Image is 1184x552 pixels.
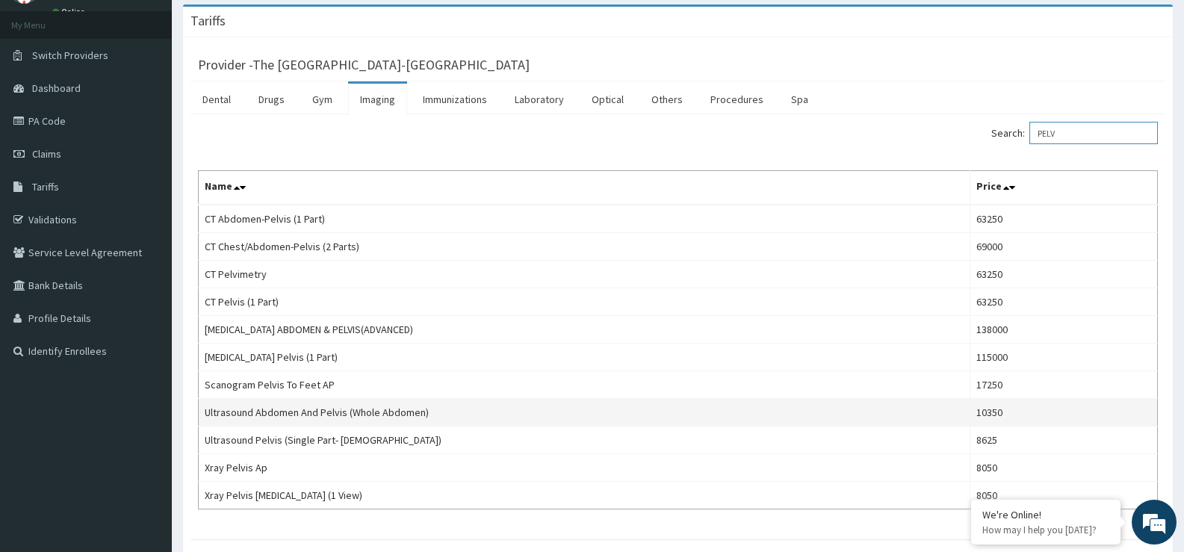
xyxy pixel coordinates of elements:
[78,84,251,103] div: Chat with us now
[991,122,1158,144] label: Search:
[348,84,407,115] a: Imaging
[199,371,970,399] td: Scanogram Pelvis To Feet AP
[199,316,970,344] td: [MEDICAL_DATA] ABDOMEN & PELVIS(ADVANCED)
[87,175,206,326] span: We're online!
[199,454,970,482] td: Xray Pelvis Ap
[199,427,970,454] td: Ultrasound Pelvis (Single Part- [DEMOGRAPHIC_DATA])
[300,84,344,115] a: Gym
[970,344,1158,371] td: 115000
[982,524,1109,536] p: How may I help you today?
[639,84,695,115] a: Others
[970,205,1158,233] td: 63250
[970,371,1158,399] td: 17250
[970,482,1158,509] td: 8050
[245,7,281,43] div: Minimize live chat window
[970,171,1158,205] th: Price
[982,508,1109,521] div: We're Online!
[190,84,243,115] a: Dental
[198,58,530,72] h3: Provider - The [GEOGRAPHIC_DATA]-[GEOGRAPHIC_DATA]
[970,399,1158,427] td: 10350
[199,233,970,261] td: CT Chest/Abdomen-Pelvis (2 Parts)
[32,180,59,193] span: Tariffs
[970,233,1158,261] td: 69000
[199,344,970,371] td: [MEDICAL_DATA] Pelvis (1 Part)
[199,171,970,205] th: Name
[32,49,108,62] span: Switch Providers
[199,399,970,427] td: Ultrasound Abdomen And Pelvis (Whole Abdomen)
[503,84,576,115] a: Laboratory
[199,288,970,316] td: CT Pelvis (1 Part)
[199,205,970,233] td: CT Abdomen-Pelvis (1 Part)
[7,382,285,434] textarea: Type your message and hit 'Enter'
[970,261,1158,288] td: 63250
[32,81,81,95] span: Dashboard
[199,261,970,288] td: CT Pelvimetry
[247,84,297,115] a: Drugs
[580,84,636,115] a: Optical
[970,427,1158,454] td: 8625
[970,288,1158,316] td: 63250
[970,454,1158,482] td: 8050
[970,316,1158,344] td: 138000
[52,7,88,17] a: Online
[779,84,820,115] a: Spa
[1029,122,1158,144] input: Search:
[32,147,61,161] span: Claims
[28,75,61,112] img: d_794563401_company_1708531726252_794563401
[698,84,775,115] a: Procedures
[199,482,970,509] td: Xray Pelvis [MEDICAL_DATA] (1 View)
[190,14,226,28] h3: Tariffs
[411,84,499,115] a: Immunizations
